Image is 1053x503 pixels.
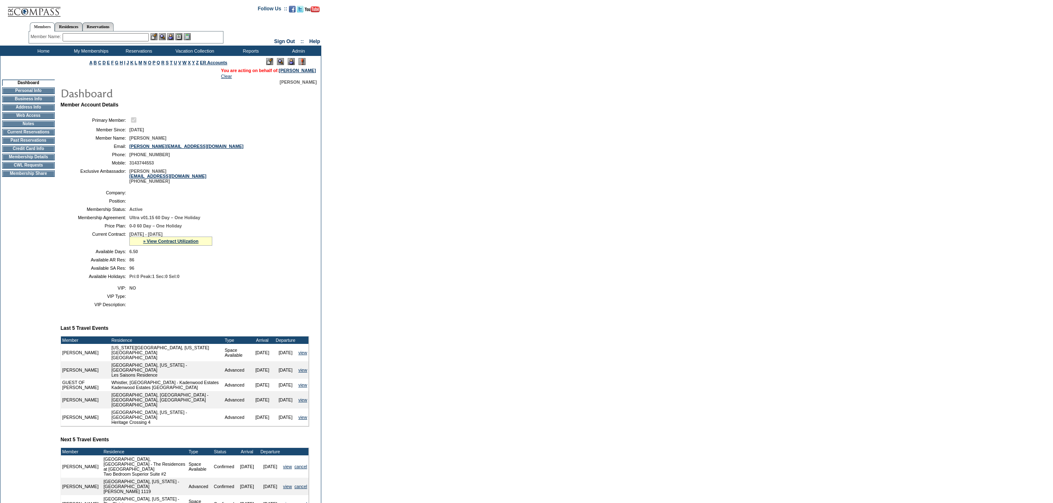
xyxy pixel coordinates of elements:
[175,33,182,40] img: Reservations
[102,455,187,478] td: [GEOGRAPHIC_DATA], [GEOGRAPHIC_DATA] - The Residences at [GEOGRAPHIC_DATA] Two Bedroom Superior S...
[223,361,251,379] td: Advanced
[98,60,101,65] a: C
[102,478,187,495] td: [GEOGRAPHIC_DATA], [US_STATE] - [GEOGRAPHIC_DATA] [PERSON_NAME] 1119
[289,6,296,12] img: Become our fan on Facebook
[274,391,297,409] td: [DATE]
[129,223,182,228] span: 0-0 60 Day – One Holiday
[107,60,110,65] a: E
[297,8,303,13] a: Follow us on Twitter
[111,60,114,65] a: F
[64,152,126,157] td: Phone:
[64,274,126,279] td: Available Holidays:
[129,285,136,290] span: NO
[187,478,213,495] td: Advanced
[129,207,143,212] span: Active
[188,60,191,65] a: X
[221,68,316,73] span: You are acting on behalf of:
[2,129,55,135] td: Current Reservations
[110,409,223,426] td: [GEOGRAPHIC_DATA], [US_STATE] - [GEOGRAPHIC_DATA] Heritage Crossing 4
[82,22,114,31] a: Reservations
[60,85,226,101] img: pgTtlDashboard.gif
[102,60,106,65] a: D
[301,39,304,44] span: ::
[110,391,223,409] td: [GEOGRAPHIC_DATA], [GEOGRAPHIC_DATA] - [GEOGRAPHIC_DATA], [GEOGRAPHIC_DATA] [GEOGRAPHIC_DATA]
[259,478,282,495] td: [DATE]
[120,60,123,65] a: H
[200,60,227,65] a: ER Accounts
[235,478,259,495] td: [DATE]
[288,58,295,65] img: Impersonate
[31,33,63,40] div: Member Name:
[143,60,147,65] a: N
[235,448,259,455] td: Arrival
[221,74,232,79] a: Clear
[305,8,320,13] a: Subscribe to our YouTube Channel
[64,223,126,228] td: Price Plan:
[213,478,235,495] td: Confirmed
[223,344,251,361] td: Space Available
[274,46,321,56] td: Admin
[124,60,125,65] a: I
[2,80,55,86] td: Dashboard
[129,174,206,179] a: [EMAIL_ADDRESS][DOMAIN_NAME]
[148,60,151,65] a: O
[102,448,187,455] td: Residence
[61,344,110,361] td: [PERSON_NAME]
[251,344,274,361] td: [DATE]
[61,361,110,379] td: [PERSON_NAME]
[61,379,110,391] td: GUEST OF [PERSON_NAME]
[114,46,162,56] td: Reservations
[64,169,126,184] td: Exclusive Ambassador:
[61,437,109,443] b: Next 5 Travel Events
[157,60,160,65] a: Q
[259,455,282,478] td: [DATE]
[129,160,154,165] span: 3143744553
[298,397,307,402] a: view
[289,8,296,13] a: Become our fan on Facebook
[64,116,126,124] td: Primary Member:
[235,455,259,478] td: [DATE]
[274,379,297,391] td: [DATE]
[61,391,110,409] td: [PERSON_NAME]
[274,344,297,361] td: [DATE]
[251,409,274,426] td: [DATE]
[64,127,126,132] td: Member Since:
[251,361,274,379] td: [DATE]
[280,80,317,85] span: [PERSON_NAME]
[251,336,274,344] td: Arrival
[64,215,126,220] td: Membership Agreement:
[90,60,92,65] a: A
[294,464,307,469] a: cancel
[274,361,297,379] td: [DATE]
[283,484,292,489] a: view
[110,344,223,361] td: [US_STATE][GEOGRAPHIC_DATA], [US_STATE][GEOGRAPHIC_DATA] [GEOGRAPHIC_DATA]
[64,302,126,307] td: VIP Description:
[192,60,195,65] a: Y
[294,484,307,489] a: cancel
[55,22,82,31] a: Residences
[129,274,180,279] span: Pri:0 Peak:1 Sec:0 Sel:0
[223,391,251,409] td: Advanced
[184,33,191,40] img: b_calculator.gif
[162,46,226,56] td: Vacation Collection
[64,190,126,195] td: Company:
[129,266,134,271] span: 96
[2,145,55,152] td: Credit Card Info
[178,60,181,65] a: V
[129,232,163,237] span: [DATE] - [DATE]
[61,455,100,478] td: [PERSON_NAME]
[64,198,126,203] td: Position:
[2,96,55,102] td: Business Info
[153,60,155,65] a: P
[143,239,199,244] a: » View Contract Utilization
[251,379,274,391] td: [DATE]
[64,294,126,299] td: VIP Type:
[64,207,126,212] td: Membership Status:
[129,152,170,157] span: [PHONE_NUMBER]
[259,448,282,455] td: Departure
[64,285,126,290] td: VIP:
[283,464,292,469] a: view
[277,58,284,65] img: View Mode
[61,478,100,495] td: [PERSON_NAME]
[305,6,320,12] img: Subscribe to our YouTube Channel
